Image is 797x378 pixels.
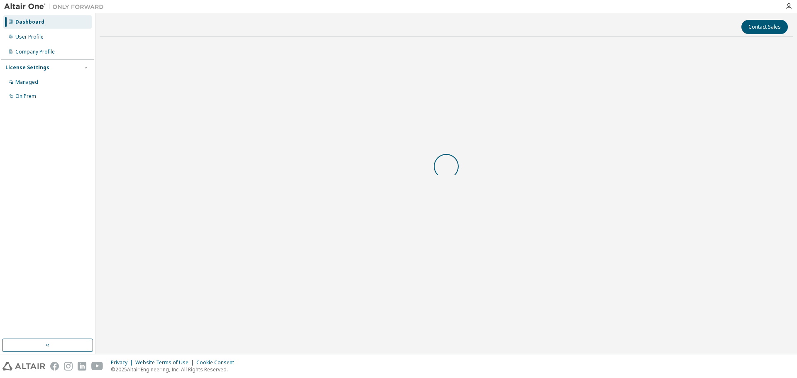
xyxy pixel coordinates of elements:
img: youtube.svg [91,362,103,371]
img: instagram.svg [64,362,73,371]
img: facebook.svg [50,362,59,371]
button: Contact Sales [741,20,788,34]
div: Managed [15,79,38,85]
p: © 2025 Altair Engineering, Inc. All Rights Reserved. [111,366,239,373]
div: License Settings [5,64,49,71]
div: On Prem [15,93,36,100]
img: altair_logo.svg [2,362,45,371]
div: Company Profile [15,49,55,55]
div: Privacy [111,359,135,366]
img: Altair One [4,2,108,11]
img: linkedin.svg [78,362,86,371]
div: User Profile [15,34,44,40]
div: Dashboard [15,19,44,25]
div: Cookie Consent [196,359,239,366]
div: Website Terms of Use [135,359,196,366]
